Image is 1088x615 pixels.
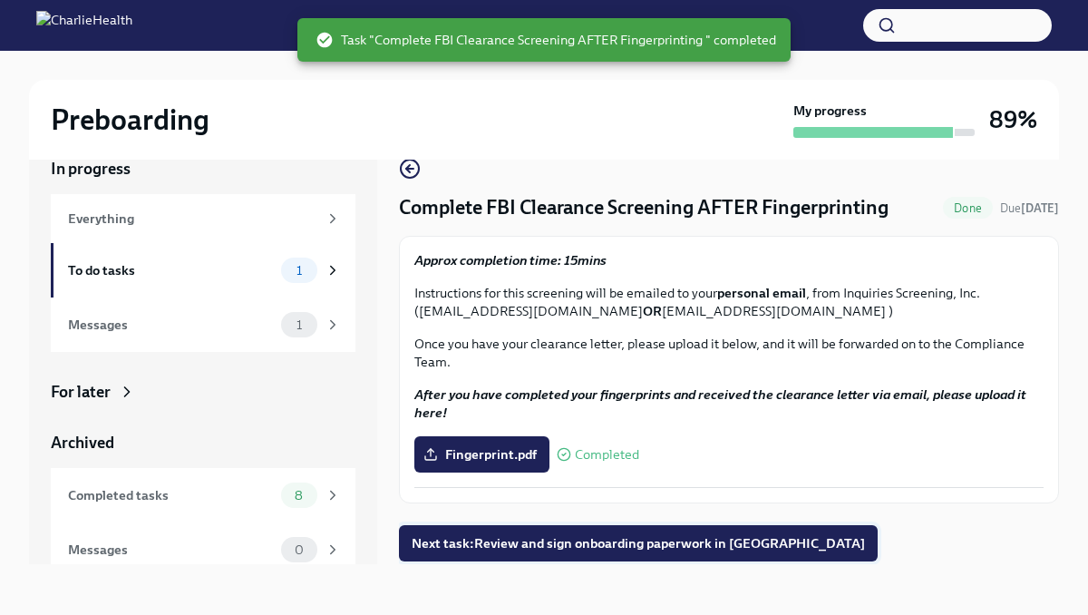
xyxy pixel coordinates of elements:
[68,260,274,280] div: To do tasks
[793,102,867,120] strong: My progress
[414,386,1026,421] strong: After you have completed your fingerprints and received the clearance letter via email, please up...
[51,243,355,298] a: To do tasks1
[51,468,355,522] a: Completed tasks8
[575,448,639,462] span: Completed
[286,264,313,278] span: 1
[717,285,806,301] strong: personal email
[414,284,1044,320] p: Instructions for this screening will be emailed to your , from Inquiries Screening, Inc. ([EMAIL_...
[51,102,209,138] h2: Preboarding
[399,525,878,561] button: Next task:Review and sign onboarding paperwork in [GEOGRAPHIC_DATA]
[284,489,314,503] span: 8
[51,381,355,403] a: For later
[51,381,111,403] div: For later
[284,543,315,557] span: 0
[51,194,355,243] a: Everything
[68,209,317,229] div: Everything
[427,445,537,464] span: Fingerprint.pdf
[68,540,274,560] div: Messages
[1000,201,1059,215] span: Due
[36,11,132,40] img: CharlieHealth
[68,485,274,505] div: Completed tasks
[414,252,607,268] strong: Approx completion time: 15mins
[414,436,549,473] label: Fingerprint.pdf
[68,315,274,335] div: Messages
[316,31,776,49] span: Task "Complete FBI Clearance Screening AFTER Fingerprinting " completed
[1000,200,1059,217] span: September 6th, 2025 08:00
[989,103,1037,136] h3: 89%
[943,201,993,215] span: Done
[51,432,355,454] a: Archived
[414,335,1044,371] p: Once you have your clearance letter, please upload it below, and it will be forwarded on to the C...
[1021,201,1059,215] strong: [DATE]
[51,298,355,352] a: Messages1
[286,318,313,332] span: 1
[643,303,662,319] strong: OR
[51,158,355,180] a: In progress
[51,522,355,577] a: Messages0
[412,534,865,552] span: Next task : Review and sign onboarding paperwork in [GEOGRAPHIC_DATA]
[399,194,889,221] h4: Complete FBI Clearance Screening AFTER Fingerprinting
